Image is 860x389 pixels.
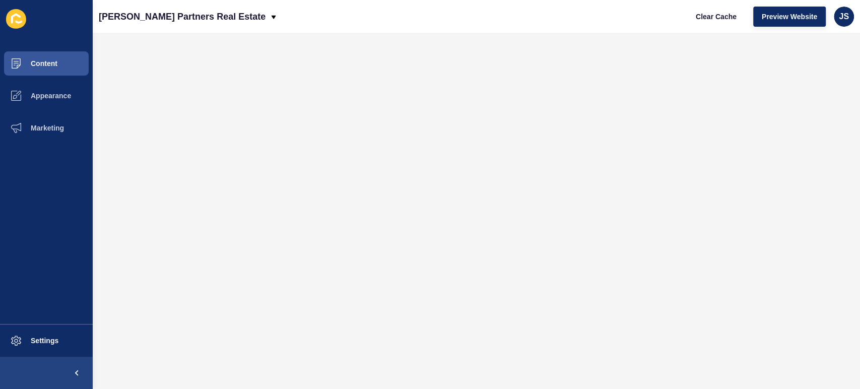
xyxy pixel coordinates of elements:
button: Preview Website [753,7,826,27]
span: Preview Website [762,12,817,22]
button: Clear Cache [687,7,745,27]
p: [PERSON_NAME] Partners Real Estate [99,4,266,29]
span: JS [839,12,849,22]
span: Clear Cache [696,12,737,22]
